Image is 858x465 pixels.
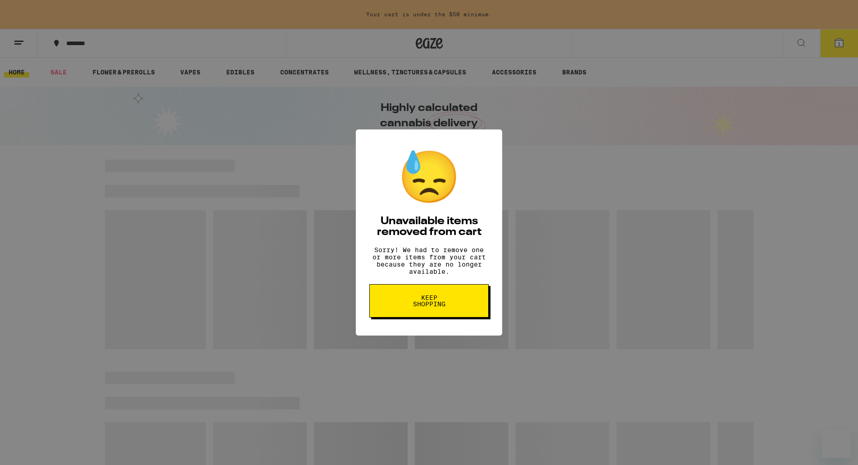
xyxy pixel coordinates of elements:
[369,284,489,318] button: Keep Shopping
[369,216,489,238] h2: Unavailable items removed from cart
[398,147,461,207] div: 😓
[822,429,851,458] iframe: Button to launch messaging window
[369,246,489,275] p: Sorry! We had to remove one or more items from your cart because they are no longer available.
[406,295,452,307] span: Keep Shopping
